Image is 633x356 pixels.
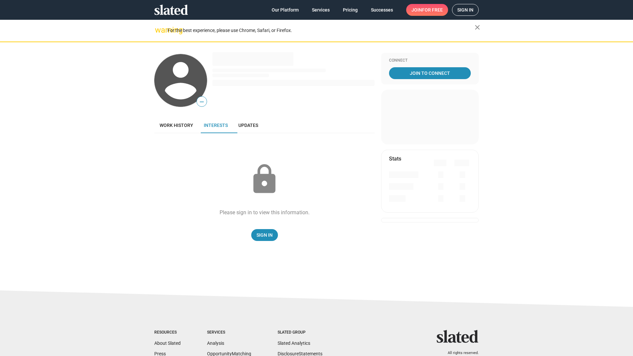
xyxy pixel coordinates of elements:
[278,341,310,346] a: Slated Analytics
[160,123,193,128] span: Work history
[154,341,181,346] a: About Slated
[220,209,310,216] div: Please sign in to view this information.
[251,229,278,241] a: Sign In
[198,117,233,133] a: Interests
[452,4,479,16] a: Sign in
[473,23,481,31] mat-icon: close
[389,67,471,79] a: Join To Connect
[154,330,181,335] div: Resources
[154,117,198,133] a: Work history
[197,98,207,106] span: —
[207,330,251,335] div: Services
[366,4,398,16] a: Successes
[312,4,330,16] span: Services
[278,330,322,335] div: Slated Group
[155,26,163,34] mat-icon: warning
[338,4,363,16] a: Pricing
[406,4,448,16] a: Joinfor free
[307,4,335,16] a: Services
[343,4,358,16] span: Pricing
[233,117,263,133] a: Updates
[238,123,258,128] span: Updates
[371,4,393,16] span: Successes
[256,229,273,241] span: Sign In
[207,341,224,346] a: Analysis
[204,123,228,128] span: Interests
[266,4,304,16] a: Our Platform
[389,155,401,162] mat-card-title: Stats
[167,26,475,35] div: For the best experience, please use Chrome, Safari, or Firefox.
[457,4,473,15] span: Sign in
[422,4,443,16] span: for free
[248,163,281,196] mat-icon: lock
[389,58,471,63] div: Connect
[411,4,443,16] span: Join
[390,67,469,79] span: Join To Connect
[272,4,299,16] span: Our Platform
